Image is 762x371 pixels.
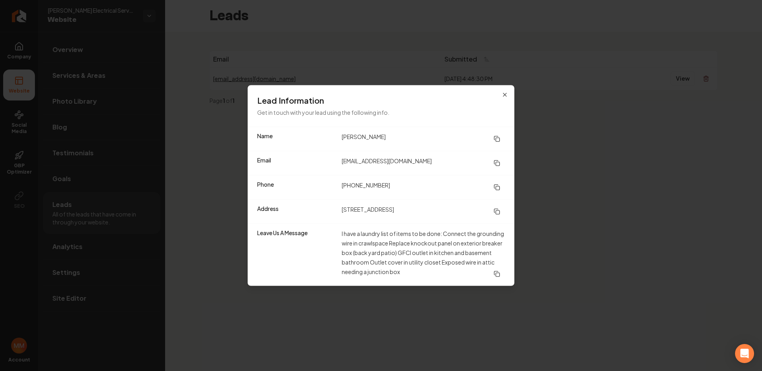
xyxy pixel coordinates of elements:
[342,205,505,219] dd: [STREET_ADDRESS]
[257,229,335,281] dt: Leave Us A Message
[342,156,505,170] dd: [EMAIL_ADDRESS][DOMAIN_NAME]
[257,156,335,170] dt: Email
[342,132,505,146] dd: [PERSON_NAME]
[342,180,505,195] dd: [PHONE_NUMBER]
[342,229,505,281] dd: I have a laundry list of items to be done: Connect the grounding wire in crawlspace Replace knock...
[257,108,505,117] p: Get in touch with your lead using the following info.
[257,95,505,106] h3: Lead Information
[257,180,335,195] dt: Phone
[257,132,335,146] dt: Name
[257,205,335,219] dt: Address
